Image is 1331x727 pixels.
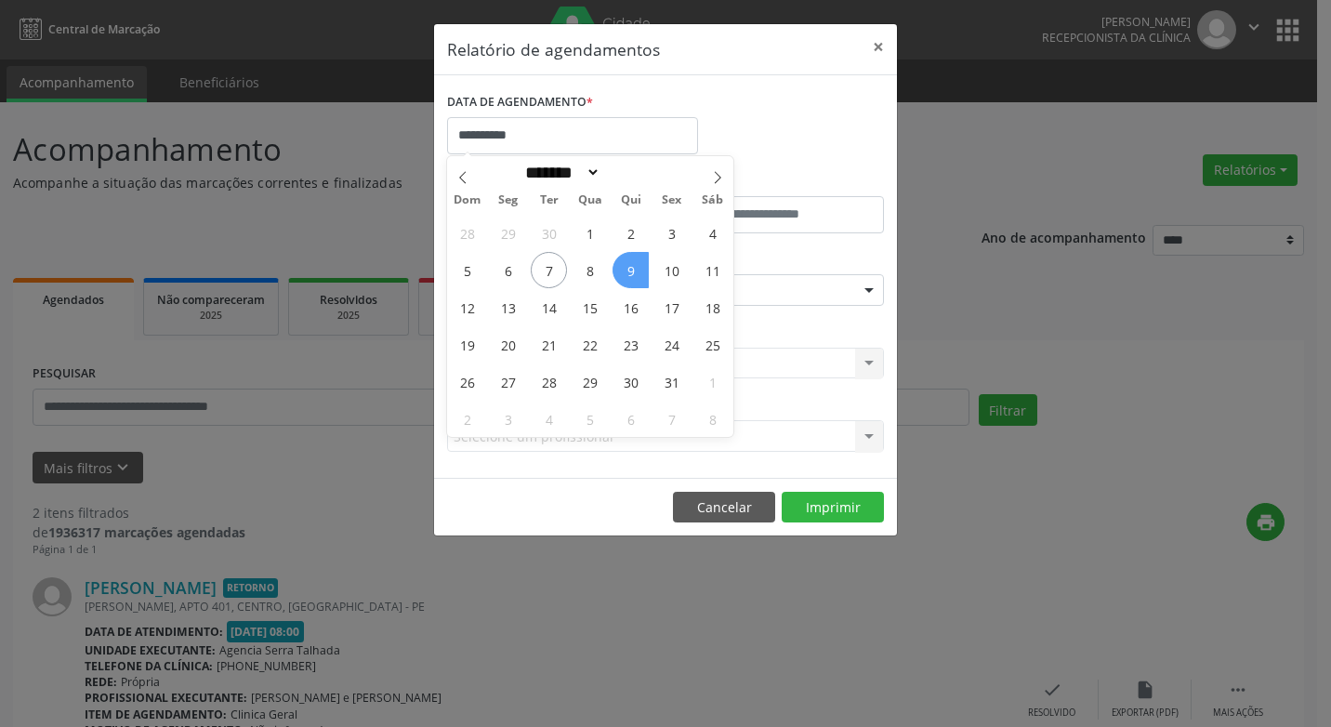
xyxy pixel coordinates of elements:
[449,326,485,363] span: Outubro 19, 2025
[490,401,526,437] span: Novembro 3, 2025
[447,88,593,117] label: DATA DE AGENDAMENTO
[531,363,567,400] span: Outubro 28, 2025
[694,326,731,363] span: Outubro 25, 2025
[860,24,897,70] button: Close
[570,194,611,206] span: Qua
[653,326,690,363] span: Outubro 24, 2025
[613,215,649,251] span: Outubro 2, 2025
[613,401,649,437] span: Novembro 6, 2025
[449,215,485,251] span: Setembro 28, 2025
[572,289,608,325] span: Outubro 15, 2025
[447,37,660,61] h5: Relatório de agendamentos
[692,194,733,206] span: Sáb
[653,215,690,251] span: Outubro 3, 2025
[613,289,649,325] span: Outubro 16, 2025
[531,401,567,437] span: Novembro 4, 2025
[572,215,608,251] span: Outubro 1, 2025
[694,252,731,288] span: Outubro 11, 2025
[519,163,600,182] select: Month
[449,363,485,400] span: Outubro 26, 2025
[613,363,649,400] span: Outubro 30, 2025
[529,194,570,206] span: Ter
[531,326,567,363] span: Outubro 21, 2025
[600,163,662,182] input: Year
[694,215,731,251] span: Outubro 4, 2025
[694,401,731,437] span: Novembro 8, 2025
[653,252,690,288] span: Outubro 10, 2025
[490,326,526,363] span: Outubro 20, 2025
[572,401,608,437] span: Novembro 5, 2025
[653,289,690,325] span: Outubro 17, 2025
[449,289,485,325] span: Outubro 12, 2025
[652,194,692,206] span: Sex
[490,252,526,288] span: Outubro 6, 2025
[694,289,731,325] span: Outubro 18, 2025
[653,363,690,400] span: Outubro 31, 2025
[694,363,731,400] span: Novembro 1, 2025
[572,363,608,400] span: Outubro 29, 2025
[673,492,775,523] button: Cancelar
[611,194,652,206] span: Qui
[531,215,567,251] span: Setembro 30, 2025
[572,326,608,363] span: Outubro 22, 2025
[449,252,485,288] span: Outubro 5, 2025
[613,326,649,363] span: Outubro 23, 2025
[490,363,526,400] span: Outubro 27, 2025
[490,289,526,325] span: Outubro 13, 2025
[449,401,485,437] span: Novembro 2, 2025
[531,252,567,288] span: Outubro 7, 2025
[572,252,608,288] span: Outubro 8, 2025
[613,252,649,288] span: Outubro 9, 2025
[488,194,529,206] span: Seg
[447,194,488,206] span: Dom
[782,492,884,523] button: Imprimir
[653,401,690,437] span: Novembro 7, 2025
[490,215,526,251] span: Setembro 29, 2025
[531,289,567,325] span: Outubro 14, 2025
[670,167,884,196] label: ATÉ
